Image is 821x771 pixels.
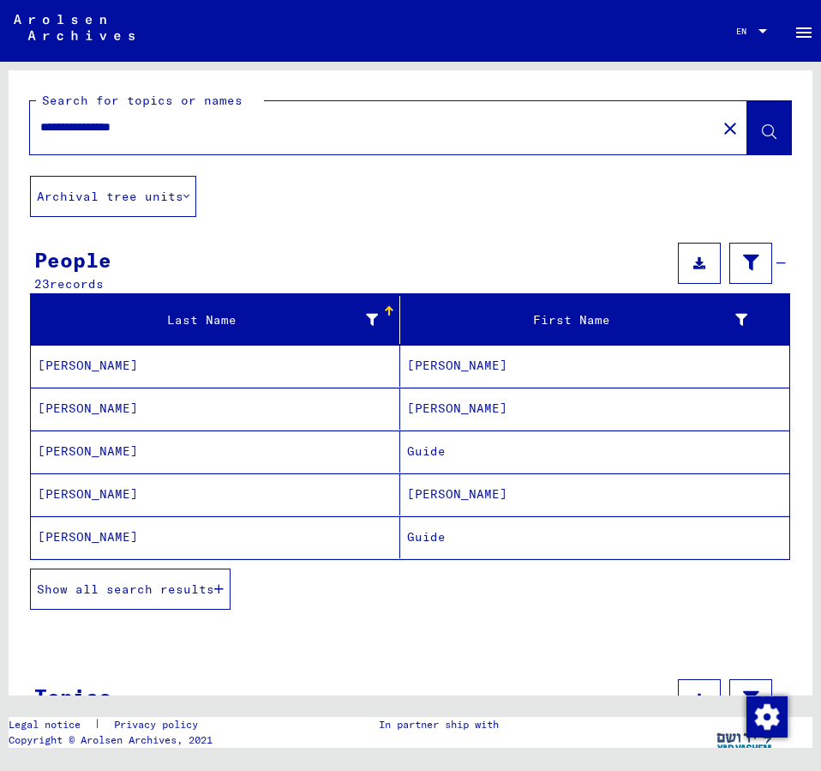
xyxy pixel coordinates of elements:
[407,311,747,329] div: First Name
[100,717,219,732] a: Privacy policy
[31,388,400,430] mat-cell: [PERSON_NAME]
[34,276,50,292] span: 23
[720,118,740,139] mat-icon: close
[713,717,777,760] img: yv_logo.png
[400,388,789,430] mat-cell: [PERSON_NAME]
[31,473,400,515] mat-cell: [PERSON_NAME]
[50,276,104,292] span: records
[713,111,747,145] button: Clear
[736,27,755,36] span: EN
[42,93,243,108] mat-label: Search for topics or names
[746,696,788,738] img: Change consent
[14,15,135,40] img: Arolsen_neg.svg
[31,516,400,558] mat-cell: [PERSON_NAME]
[400,345,789,387] mat-cell: [PERSON_NAME]
[34,681,111,712] div: Topics
[400,296,789,344] mat-header-cell: First Name
[31,431,400,473] mat-cell: [PERSON_NAME]
[38,306,399,334] div: Last Name
[794,22,814,43] mat-icon: Side nav toggle icon
[407,306,769,334] div: First Name
[34,244,111,275] div: People
[31,296,400,344] mat-header-cell: Last Name
[9,717,219,732] div: |
[9,717,94,732] a: Legal notice
[37,581,214,597] span: Show all search results
[400,516,789,558] mat-cell: Guide
[9,732,219,748] p: Copyright © Arolsen Archives, 2021
[31,345,400,387] mat-cell: [PERSON_NAME]
[30,176,196,217] button: Archival tree units
[379,717,499,732] p: In partner ship with
[746,696,787,737] div: Change consent
[30,569,231,610] button: Show all search results
[38,311,378,329] div: Last Name
[400,431,789,473] mat-cell: Guide
[787,14,821,48] button: Toggle sidenav
[400,473,789,515] mat-cell: [PERSON_NAME]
